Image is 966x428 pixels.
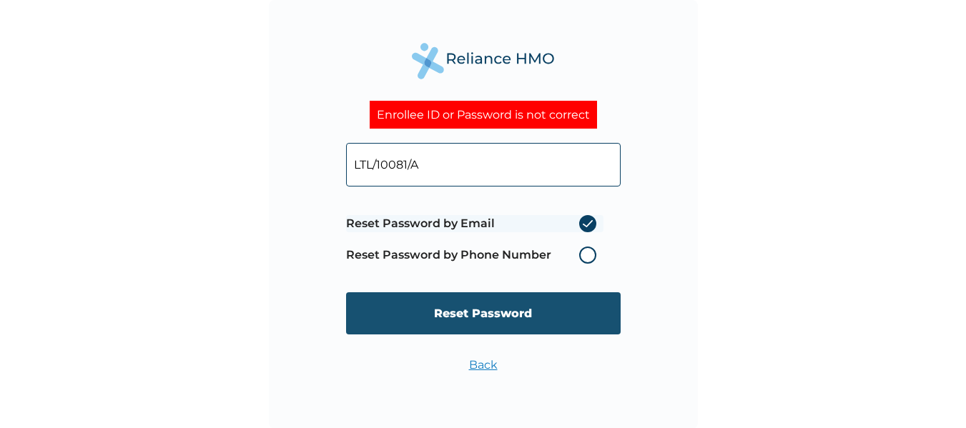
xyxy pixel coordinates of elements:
[412,43,555,79] img: Reliance Health's Logo
[346,247,603,264] label: Reset Password by Phone Number
[346,208,603,271] span: Password reset method
[346,292,621,334] input: Reset Password
[346,215,603,232] label: Reset Password by Email
[469,358,498,372] a: Back
[346,143,621,186] input: Your Enrollee ID or Email Address
[370,101,597,129] div: Enrollee ID or Password is not correct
